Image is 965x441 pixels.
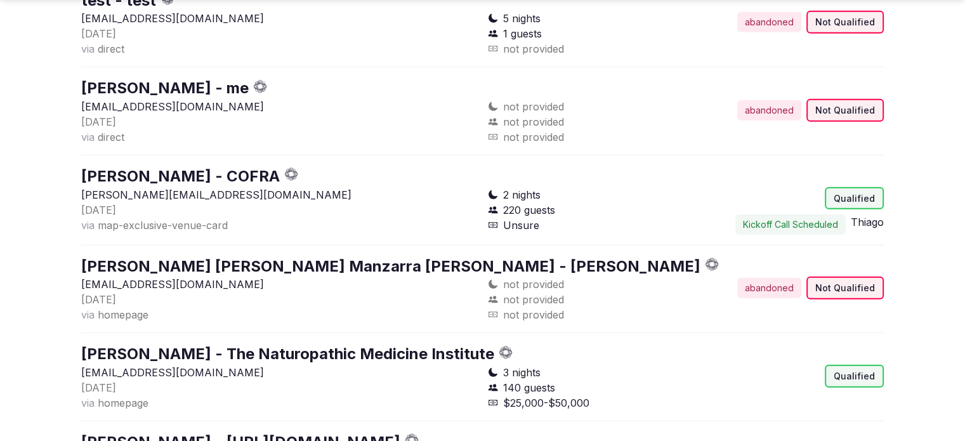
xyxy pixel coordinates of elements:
p: [PERSON_NAME][EMAIL_ADDRESS][DOMAIN_NAME] [81,187,478,202]
span: [DATE] [81,293,116,306]
button: [DATE] [81,114,116,129]
a: [PERSON_NAME] - me [81,79,249,97]
span: 220 guests [503,202,555,218]
p: [EMAIL_ADDRESS][DOMAIN_NAME] [81,277,478,292]
span: not provided [503,277,564,292]
span: via [81,43,95,55]
div: Unsure [488,218,681,233]
div: abandoned [737,278,801,298]
span: map-exclusive-venue-card [98,219,228,232]
div: Not Qualified [806,11,884,34]
button: [PERSON_NAME] - COFRA [81,166,280,187]
span: [DATE] [81,115,116,128]
span: via [81,308,95,321]
span: 140 guests [503,380,555,395]
div: not provided [488,41,681,56]
a: [PERSON_NAME] [PERSON_NAME] Manzarra [PERSON_NAME] - [PERSON_NAME] [81,257,700,275]
span: [DATE] [81,27,116,40]
span: direct [98,43,124,55]
div: not provided [488,307,681,322]
div: abandoned [737,100,801,121]
a: [PERSON_NAME] - COFRA [81,167,280,185]
span: 3 nights [503,365,541,380]
span: homepage [98,397,148,409]
p: [EMAIL_ADDRESS][DOMAIN_NAME] [81,99,478,114]
span: [DATE] [81,204,116,216]
a: [PERSON_NAME] - The Naturopathic Medicine Institute [81,345,494,363]
div: abandoned [737,12,801,32]
p: [EMAIL_ADDRESS][DOMAIN_NAME] [81,365,478,380]
button: [DATE] [81,292,116,307]
span: not provided [503,292,564,307]
span: via [81,131,95,143]
span: not provided [503,114,564,129]
button: [PERSON_NAME] [PERSON_NAME] Manzarra [PERSON_NAME] - [PERSON_NAME] [81,256,700,277]
span: 1 guests [503,26,542,41]
span: not provided [503,99,564,114]
div: not provided [488,129,681,145]
div: Not Qualified [806,99,884,122]
div: Not Qualified [806,277,884,299]
span: via [81,397,95,409]
div: Qualified [825,187,884,210]
span: 2 nights [503,187,541,202]
span: via [81,219,95,232]
div: Qualified [825,365,884,388]
p: [EMAIL_ADDRESS][DOMAIN_NAME] [81,11,478,26]
button: [DATE] [81,380,116,395]
button: [PERSON_NAME] - The Naturopathic Medicine Institute [81,343,494,365]
button: [DATE] [81,202,116,218]
span: 5 nights [503,11,541,26]
div: $25,000-$50,000 [488,395,681,411]
span: direct [98,131,124,143]
span: homepage [98,308,148,321]
button: Thiago [851,214,884,230]
button: [PERSON_NAME] - me [81,77,249,99]
button: Kickoff Call Scheduled [735,214,846,235]
button: [DATE] [81,26,116,41]
span: [DATE] [81,381,116,394]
